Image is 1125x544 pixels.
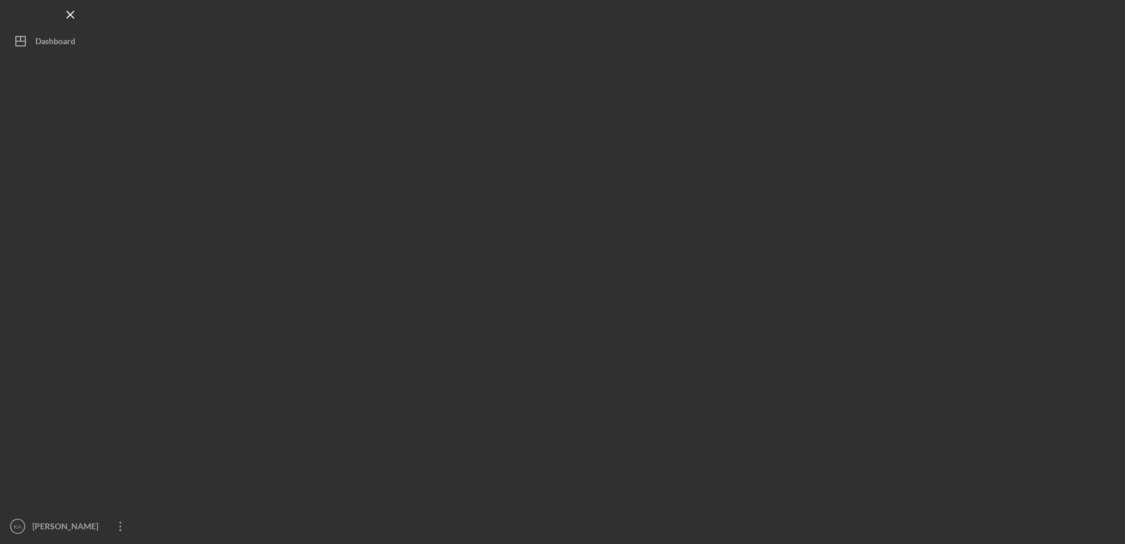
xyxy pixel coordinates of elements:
[29,515,106,541] div: [PERSON_NAME]
[14,523,22,530] text: KA
[6,515,135,538] button: KA[PERSON_NAME]
[6,29,135,53] button: Dashboard
[35,29,75,56] div: Dashboard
